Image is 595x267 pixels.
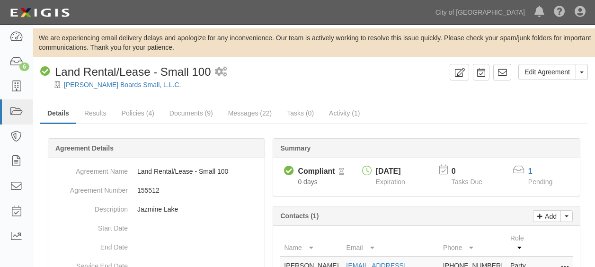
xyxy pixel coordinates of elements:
b: Summary [280,144,311,152]
div: [DATE] [376,166,405,177]
th: Phone [439,230,506,257]
div: Land Rental/Lease - Small 100 [40,64,211,80]
i: 1 scheduled workflow [215,67,227,77]
span: Expiration [376,178,405,186]
dt: Agreement Number [52,181,128,195]
span: Pending [528,178,552,186]
div: Compliant [298,166,335,177]
th: Email [343,230,439,257]
img: logo-5460c22ac91f19d4615b14bd174203de0afe785f0fc80cf4dbbc73dc1793850b.png [7,4,72,21]
th: Role [506,230,535,257]
b: Contacts (1) [280,212,319,220]
a: [PERSON_NAME] Boards Small, L.L.C. [64,81,181,89]
p: Jazmine Lake [137,205,261,214]
i: Compliant [284,166,294,176]
a: Details [40,104,76,124]
dt: Start Date [52,219,128,233]
i: Compliant [40,67,50,77]
dd: 155512 [52,181,261,200]
dt: Description [52,200,128,214]
div: 6 [19,62,29,71]
b: Agreement Details [55,144,114,152]
a: Add [533,210,561,222]
dt: End Date [52,238,128,252]
p: 0 [452,166,494,177]
span: Since 08/27/2025 [298,178,317,186]
a: Tasks (0) [280,104,321,123]
dd: Land Rental/Lease - Small 100 [52,162,261,181]
a: Policies (4) [115,104,161,123]
th: Name [280,230,342,257]
span: Land Rental/Lease - Small 100 [55,65,211,78]
a: Documents (9) [162,104,220,123]
div: We are experiencing email delivery delays and apologize for any inconvenience. Our team is active... [33,33,595,52]
a: 1 [528,167,533,175]
p: Add [542,211,557,222]
a: Edit Agreement [518,64,576,80]
a: Activity (1) [322,104,367,123]
i: Pending Review [339,169,344,175]
i: Help Center - Complianz [554,7,565,18]
a: City of [GEOGRAPHIC_DATA] [431,3,530,22]
dt: Agreement Name [52,162,128,176]
a: Results [77,104,114,123]
span: Tasks Due [452,178,482,186]
a: Messages (22) [221,104,279,123]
